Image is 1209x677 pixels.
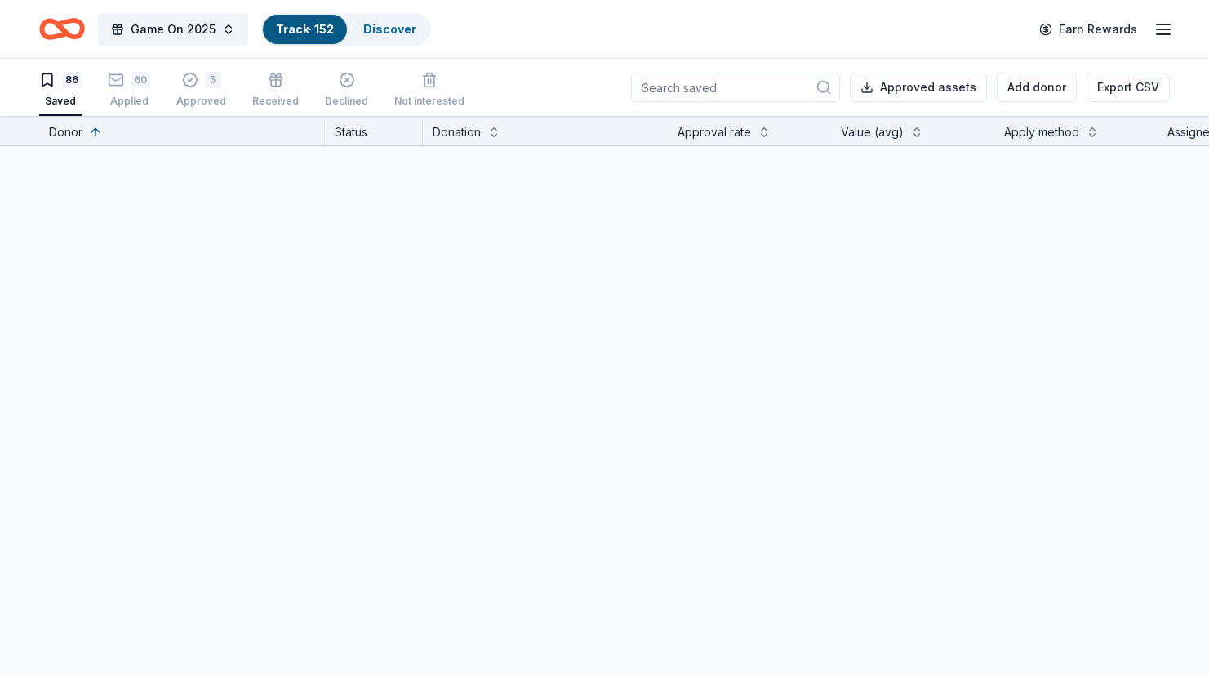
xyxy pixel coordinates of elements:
[325,116,423,145] div: Status
[394,95,464,108] div: Not interested
[39,95,82,108] div: Saved
[131,20,216,39] span: Game On 2025
[261,13,431,46] button: Track· 152Discover
[176,65,226,116] button: 5Approved
[841,122,904,142] div: Value (avg)
[98,13,248,46] button: Game On 2025
[997,73,1077,102] button: Add donor
[39,65,82,116] button: 86Saved
[325,95,368,108] div: Declined
[363,22,416,36] a: Discover
[1029,15,1147,44] a: Earn Rewards
[850,73,987,102] button: Approved assets
[325,65,368,116] button: Declined
[1004,122,1079,142] div: Apply method
[433,122,481,142] div: Donation
[252,95,299,108] div: Received
[62,72,82,88] div: 86
[131,72,150,88] div: 60
[252,65,299,116] button: Received
[108,65,150,116] button: 60Applied
[394,65,464,116] button: Not interested
[176,95,226,108] div: Approved
[39,10,85,48] a: Home
[678,122,751,142] div: Approval rate
[49,122,82,142] div: Donor
[108,95,150,108] div: Applied
[1087,73,1170,102] button: Export CSV
[276,22,334,36] a: Track· 152
[631,73,840,102] input: Search saved
[205,72,221,88] div: 5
